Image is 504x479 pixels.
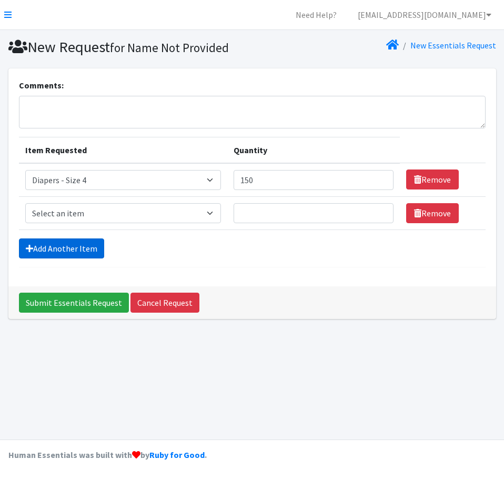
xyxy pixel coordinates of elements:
[19,137,227,163] th: Item Requested
[410,40,496,51] a: New Essentials Request
[8,38,248,56] h1: New Request
[406,169,459,189] a: Remove
[130,293,199,313] a: Cancel Request
[287,4,345,25] a: Need Help?
[8,450,207,460] strong: Human Essentials was built with by .
[19,293,129,313] input: Submit Essentials Request
[406,203,459,223] a: Remove
[110,40,229,55] small: for Name Not Provided
[149,450,205,460] a: Ruby for Good
[349,4,500,25] a: [EMAIL_ADDRESS][DOMAIN_NAME]
[19,238,104,258] a: Add Another Item
[227,137,400,163] th: Quantity
[19,79,64,92] label: Comments:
